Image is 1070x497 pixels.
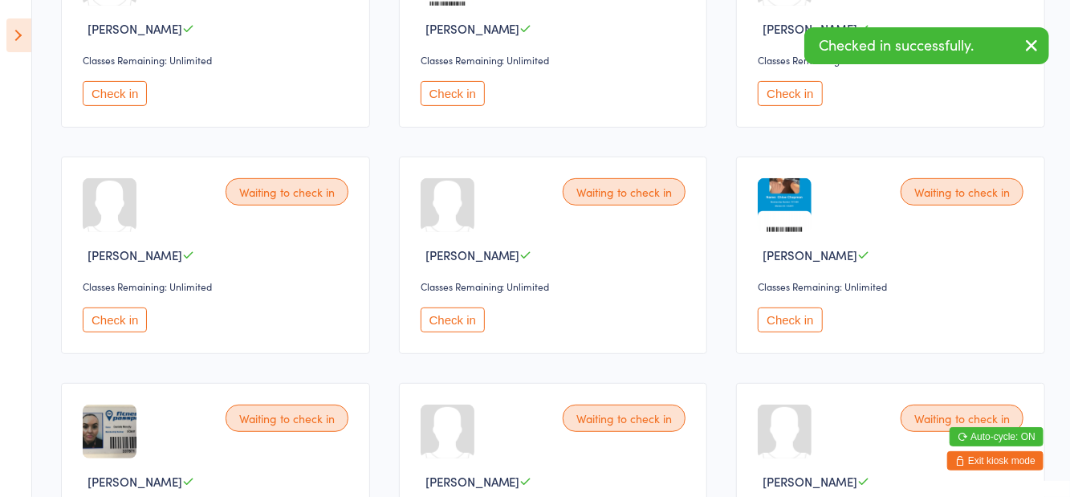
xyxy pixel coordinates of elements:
[763,20,857,37] span: [PERSON_NAME]
[421,308,485,332] button: Check in
[758,53,1028,67] div: Classes Remaining: Unlimited
[758,178,812,232] img: image1741738383.png
[563,405,686,432] div: Waiting to check in
[83,308,147,332] button: Check in
[950,427,1044,446] button: Auto-cycle: ON
[87,473,182,490] span: [PERSON_NAME]
[421,81,485,106] button: Check in
[83,405,136,458] img: image1636518983.png
[226,178,348,206] div: Waiting to check in
[901,405,1023,432] div: Waiting to check in
[425,20,520,37] span: [PERSON_NAME]
[87,246,182,263] span: [PERSON_NAME]
[947,451,1044,471] button: Exit kiosk mode
[83,53,353,67] div: Classes Remaining: Unlimited
[226,405,348,432] div: Waiting to check in
[83,81,147,106] button: Check in
[425,473,520,490] span: [PERSON_NAME]
[901,178,1023,206] div: Waiting to check in
[758,279,1028,293] div: Classes Remaining: Unlimited
[421,279,691,293] div: Classes Remaining: Unlimited
[758,308,822,332] button: Check in
[421,53,691,67] div: Classes Remaining: Unlimited
[563,178,686,206] div: Waiting to check in
[763,246,857,263] span: [PERSON_NAME]
[83,279,353,293] div: Classes Remaining: Unlimited
[758,81,822,106] button: Check in
[763,473,857,490] span: [PERSON_NAME]
[87,20,182,37] span: [PERSON_NAME]
[425,246,520,263] span: [PERSON_NAME]
[804,27,1049,64] div: Checked in successfully.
